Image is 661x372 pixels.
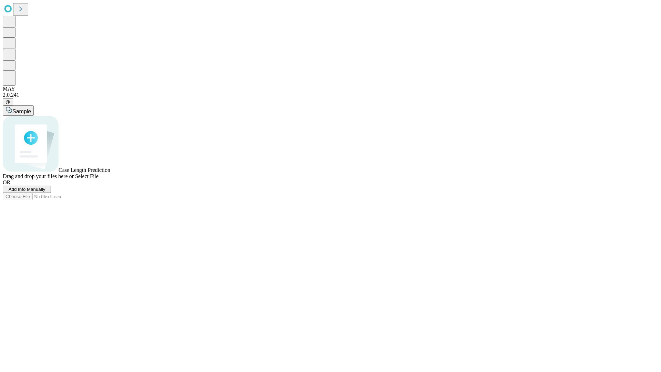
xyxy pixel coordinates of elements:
button: Sample [3,105,34,116]
span: Drag and drop your files here or [3,173,74,179]
span: Select File [75,173,98,179]
button: Add Info Manually [3,186,51,193]
div: MAY [3,86,658,92]
span: OR [3,179,10,185]
button: @ [3,98,13,105]
div: 2.0.241 [3,92,658,98]
span: Add Info Manually [9,187,45,192]
span: Sample [12,108,31,114]
span: @ [6,99,10,104]
span: Case Length Prediction [59,167,110,173]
